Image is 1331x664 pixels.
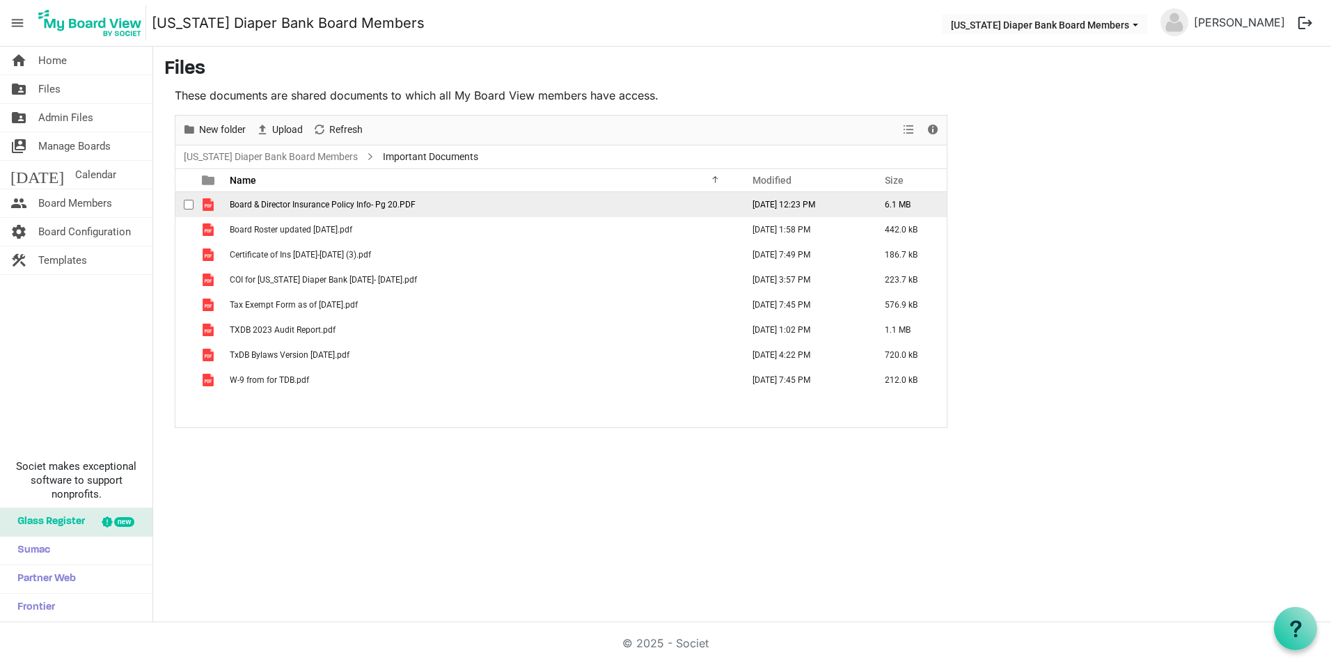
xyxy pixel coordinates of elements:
td: 1.1 MB is template cell column header Size [870,317,947,342]
a: [US_STATE] Diaper Bank Board Members [152,9,425,37]
td: 576.9 kB is template cell column header Size [870,292,947,317]
span: Partner Web [10,565,76,593]
td: is template cell column header type [194,317,226,342]
span: settings [10,218,27,246]
span: menu [4,10,31,36]
td: November 07, 2023 4:22 PM column header Modified [738,342,870,367]
span: Calendar [75,161,116,189]
td: May 28, 2024 7:45 PM column header Modified [738,367,870,393]
td: checkbox [175,192,194,217]
td: checkbox [175,292,194,317]
td: 6.1 MB is template cell column header Size [870,192,947,217]
span: Sumac [10,537,50,564]
td: COI for Texas Diaper Bank 2024- 2025.pdf is template cell column header Name [226,267,738,292]
td: is template cell column header type [194,267,226,292]
button: Upload [253,121,306,139]
span: TXDB 2023 Audit Report.pdf [230,325,336,335]
button: Texas Diaper Bank Board Members dropdownbutton [942,15,1147,34]
span: Refresh [328,121,364,139]
td: checkbox [175,242,194,267]
td: checkbox [175,267,194,292]
td: Certificate of Ins 2023-2024 (3).pdf is template cell column header Name [226,242,738,267]
span: Tax Exempt Form as of [DATE].pdf [230,300,358,310]
a: My Board View Logo [34,6,152,40]
button: Refresh [310,121,365,139]
span: Societ makes exceptional software to support nonprofits. [6,459,146,501]
span: W-9 from for TDB.pdf [230,375,309,385]
a: © 2025 - Societ [622,636,709,650]
td: checkbox [175,217,194,242]
div: View [897,116,921,145]
img: My Board View Logo [34,6,146,40]
td: 223.7 kB is template cell column header Size [870,267,947,292]
td: TXDB 2023 Audit Report.pdf is template cell column header Name [226,317,738,342]
span: Home [38,47,67,74]
span: Size [885,175,904,186]
span: people [10,189,27,217]
td: Board & Director Insurance Policy Info- Pg 20.PDF is template cell column header Name [226,192,738,217]
img: no-profile-picture.svg [1160,8,1188,36]
span: Files [38,75,61,103]
button: New folder [180,121,249,139]
span: Frontier [10,594,55,622]
span: TxDB Bylaws Version [DATE].pdf [230,350,349,360]
span: switch_account [10,132,27,160]
td: is template cell column header type [194,217,226,242]
div: Details [921,116,945,145]
span: construction [10,246,27,274]
span: Board Configuration [38,218,131,246]
span: Board & Director Insurance Policy Info- Pg 20.PDF [230,200,416,210]
span: New folder [198,121,247,139]
td: Tax Exempt Form as of Apr 2024.pdf is template cell column header Name [226,292,738,317]
h3: Files [164,58,1320,81]
td: May 28, 2024 7:45 PM column header Modified [738,292,870,317]
div: Refresh [308,116,368,145]
span: Important Documents [380,148,481,166]
td: 186.7 kB is template cell column header Size [870,242,947,267]
td: February 21, 2025 3:57 PM column header Modified [738,267,870,292]
span: Name [230,175,256,186]
span: Modified [753,175,791,186]
td: is template cell column header type [194,242,226,267]
td: February 20, 2024 7:49 PM column header Modified [738,242,870,267]
span: Manage Boards [38,132,111,160]
div: Upload [251,116,308,145]
span: folder_shared [10,104,27,132]
td: 720.0 kB is template cell column header Size [870,342,947,367]
div: new [114,517,134,527]
td: is template cell column header type [194,367,226,393]
td: August 12, 2024 1:02 PM column header Modified [738,317,870,342]
span: Admin Files [38,104,93,132]
p: These documents are shared documents to which all My Board View members have access. [175,87,947,104]
span: [DATE] [10,161,64,189]
button: View dropdownbutton [900,121,917,139]
td: 442.0 kB is template cell column header Size [870,217,947,242]
a: [PERSON_NAME] [1188,8,1291,36]
td: is template cell column header type [194,192,226,217]
span: Board Members [38,189,112,217]
button: Details [924,121,943,139]
td: February 23, 2024 1:58 PM column header Modified [738,217,870,242]
td: checkbox [175,317,194,342]
td: Board Roster updated 23Feb2024.pdf is template cell column header Name [226,217,738,242]
span: home [10,47,27,74]
td: is template cell column header type [194,342,226,367]
a: [US_STATE] Diaper Bank Board Members [181,148,361,166]
button: logout [1291,8,1320,38]
span: Glass Register [10,508,85,536]
td: checkbox [175,367,194,393]
span: Upload [271,121,304,139]
div: New folder [178,116,251,145]
td: 212.0 kB is template cell column header Size [870,367,947,393]
span: Templates [38,246,87,274]
td: TxDB Bylaws Version Sept 2017.pdf is template cell column header Name [226,342,738,367]
span: COI for [US_STATE] Diaper Bank [DATE]- [DATE].pdf [230,275,417,285]
td: checkbox [175,342,194,367]
span: Certificate of Ins [DATE]-[DATE] (3).pdf [230,250,371,260]
td: W-9 from for TDB.pdf is template cell column header Name [226,367,738,393]
td: June 25, 2024 12:23 PM column header Modified [738,192,870,217]
span: folder_shared [10,75,27,103]
td: is template cell column header type [194,292,226,317]
span: Board Roster updated [DATE].pdf [230,225,352,235]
